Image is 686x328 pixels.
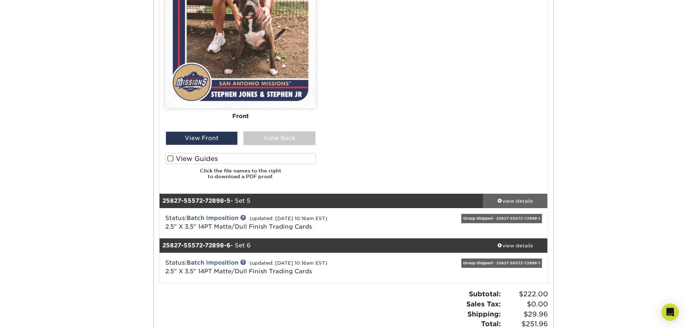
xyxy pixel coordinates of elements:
[503,309,548,319] span: $29.96
[466,300,501,308] strong: Sales Tax:
[160,259,418,276] div: Status:
[160,214,418,231] div: Status:
[165,268,312,275] a: 2.5" X 3.5" 14PT Matte/Dull Finish Trading Cards
[461,259,542,268] div: Group Shipped - 25827-55572-72898-1
[483,194,548,208] a: view details
[483,197,548,205] div: view details
[165,223,312,230] a: 2.5" X 3.5" 14PT Matte/Dull Finish Trading Cards
[160,194,483,208] div: - Set 5
[165,153,316,164] label: View Guides
[187,215,238,221] a: Batch Imposition
[461,214,542,223] div: Group Shipped - 25827-55572-72898-1
[250,260,327,266] small: (updated: [DATE] 10:16am EST)
[165,168,316,185] h6: Click the file names to the right to download a PDF proof.
[166,131,238,145] div: View Front
[483,238,548,253] a: view details
[162,197,230,204] strong: 25827-55572-72898-5
[503,299,548,309] span: $0.00
[662,304,679,321] div: Open Intercom Messenger
[187,259,238,266] a: Batch Imposition
[2,306,61,325] iframe: Google Customer Reviews
[481,320,501,328] strong: Total:
[467,310,501,318] strong: Shipping:
[483,242,548,249] div: view details
[469,290,501,298] strong: Subtotal:
[250,216,327,221] small: (updated: [DATE] 10:16am EST)
[162,242,230,249] strong: 25827-55572-72898-6
[165,108,316,124] div: Front
[243,131,315,145] div: View Back
[160,238,483,253] div: - Set 6
[503,289,548,299] span: $222.00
